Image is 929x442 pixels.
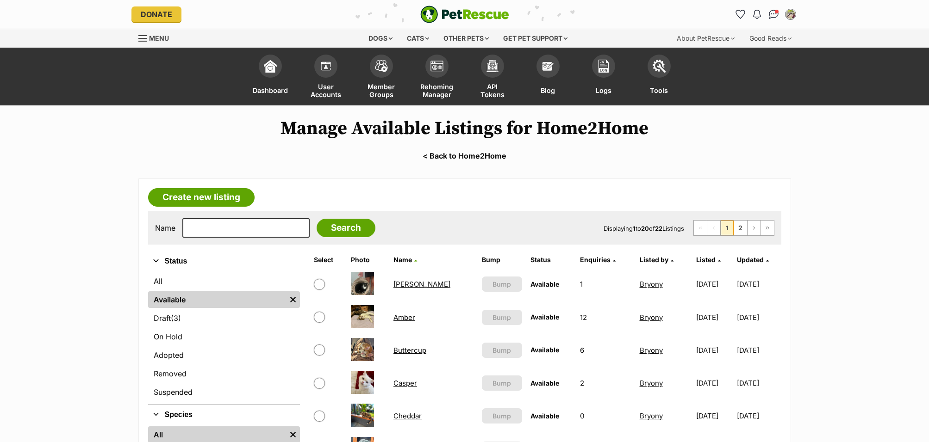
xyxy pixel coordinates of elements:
img: logo-e224e6f780fb5917bec1dbf3a21bbac754714ae5b6737aabdf751b685950b380.svg [420,6,509,23]
div: Status [148,271,300,404]
a: Dashboard [243,50,298,105]
td: [DATE] [692,367,736,399]
a: Name [393,256,417,264]
div: Dogs [362,29,399,48]
a: Remove filter [286,291,300,308]
a: Bryony [640,411,663,420]
a: Create new listing [148,188,255,207]
span: First page [694,221,707,235]
button: Bump [482,276,522,292]
a: Listed by [640,256,673,264]
span: Logs [596,82,611,98]
span: Available [530,313,559,321]
a: Enquiries [580,256,616,264]
label: Name [155,224,175,232]
a: All [148,273,300,289]
div: Get pet support [497,29,574,48]
a: Adopted [148,347,300,363]
span: Bump [493,313,511,322]
button: Status [148,255,300,267]
a: Amber [393,313,415,322]
input: Search [317,219,375,237]
span: Available [530,280,559,288]
button: Bump [482,408,522,424]
a: Donate [131,6,181,22]
a: Menu [138,29,175,46]
div: Good Reads [743,29,798,48]
th: Select [310,252,347,267]
span: Updated [737,256,764,264]
button: Notifications [750,7,765,22]
a: Casper [393,379,417,387]
span: Blog [541,82,555,98]
div: Cats [400,29,436,48]
span: Rehoming Manager [420,82,453,98]
strong: 22 [655,225,662,232]
span: Previous page [707,221,720,235]
button: Species [148,409,300,421]
span: Listed by [640,256,668,264]
a: Favourites [733,7,748,22]
td: 0 [576,400,635,432]
td: [DATE] [692,301,736,333]
td: [DATE] [692,268,736,300]
td: [DATE] [737,400,780,432]
button: Bump [482,343,522,358]
a: Draft [148,310,300,326]
td: [DATE] [737,301,780,333]
span: (3) [171,313,181,324]
td: 12 [576,301,635,333]
a: Listed [696,256,721,264]
span: API Tokens [476,82,509,98]
nav: Pagination [693,220,774,236]
img: tools-icon-677f8b7d46040df57c17cb185196fc8e01b2b03676c49af7ba82c462532e62ee.svg [653,60,666,73]
div: Other pets [437,29,495,48]
span: Bump [493,378,511,388]
a: [PERSON_NAME] [393,280,450,289]
span: Bump [493,345,511,355]
ul: Account quick links [733,7,798,22]
span: Available [530,346,559,354]
img: Bryony Copeland profile pic [786,10,795,19]
img: logs-icon-5bf4c29380941ae54b88474b1138927238aebebbc450bc62c8517511492d5a22.svg [597,60,610,73]
button: My account [783,7,798,22]
a: Bryony [640,379,663,387]
img: dashboard-icon-eb2f2d2d3e046f16d808141f083e7271f6b2e854fb5c12c21221c1fb7104beca.svg [264,60,277,73]
td: [DATE] [692,400,736,432]
div: About PetRescue [670,29,741,48]
span: Member Groups [365,82,398,98]
span: Dashboard [253,82,288,98]
img: group-profile-icon-3fa3cf56718a62981997c0bc7e787c4b2cf8bcc04b72c1350f741eb67cf2f40e.svg [430,61,443,72]
a: On Hold [148,328,300,345]
a: Bryony [640,313,663,322]
td: [DATE] [737,334,780,366]
a: Tools [631,50,687,105]
a: Available [148,291,286,308]
span: Name [393,256,412,264]
a: API Tokens [465,50,520,105]
img: team-members-icon-5396bd8760b3fe7c0b43da4ab00e1e3bb1a5d9ba89233759b79545d2d3fc5d0d.svg [375,60,388,72]
a: Next page [748,221,761,235]
a: Rehoming Manager [409,50,465,105]
a: PetRescue [420,6,509,23]
td: [DATE] [737,367,780,399]
a: Bryony [640,346,663,355]
img: members-icon-d6bcda0bfb97e5ba05b48644448dc2971f67d37433e5abca221da40c41542bd5.svg [319,60,332,73]
img: chat-41dd97257d64d25036548639549fe6c8038ab92f7586957e7f3b1b290dea8141.svg [769,10,779,19]
a: Suspended [148,384,300,400]
a: Buttercup [393,346,426,355]
a: Updated [737,256,769,264]
th: Bump [478,252,526,267]
strong: 1 [633,225,636,232]
span: Listed [696,256,716,264]
a: Logs [576,50,631,105]
td: 2 [576,367,635,399]
a: Last page [761,221,774,235]
th: Status [527,252,576,267]
img: notifications-46538b983faf8c2785f20acdc204bb7945ddae34d4c08c2a6579f10ce5e182be.svg [753,10,761,19]
span: translation missing: en.admin.listings.index.attributes.enquiries [580,256,611,264]
button: Bump [482,310,522,325]
span: Page 1 [721,221,734,235]
a: Conversations [767,7,781,22]
span: Available [530,379,559,387]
